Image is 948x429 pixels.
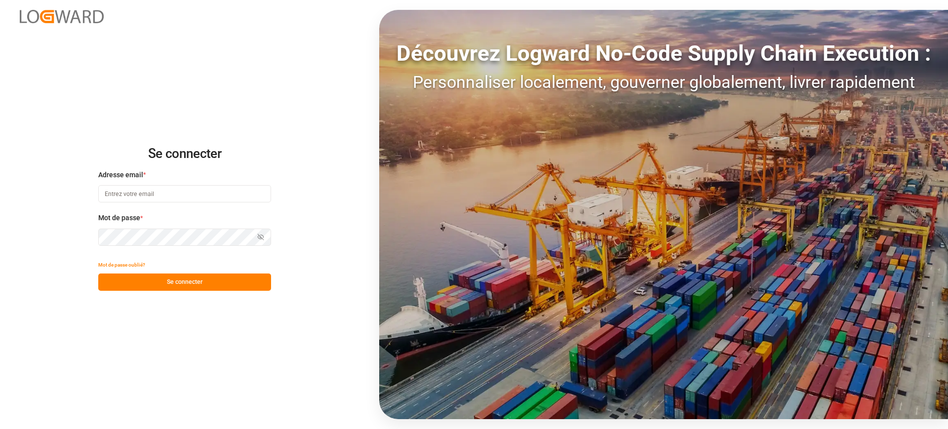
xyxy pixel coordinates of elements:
font: Se connecter [167,278,202,285]
input: Entrez votre email [98,185,271,202]
font: Se connecter [148,146,221,161]
font: Mot de passe [98,214,140,222]
font: Découvrez Logward No-Code Supply Chain Execution : [396,40,931,66]
font: Mot de passe oublié? [98,262,145,268]
button: Mot de passe oublié? [98,256,145,273]
button: Se connecter [98,273,271,291]
font: Personnaliser localement, gouverner globalement, livrer rapidement [413,72,915,92]
font: Adresse email [98,171,143,179]
img: Logward_new_orange.png [20,10,104,23]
